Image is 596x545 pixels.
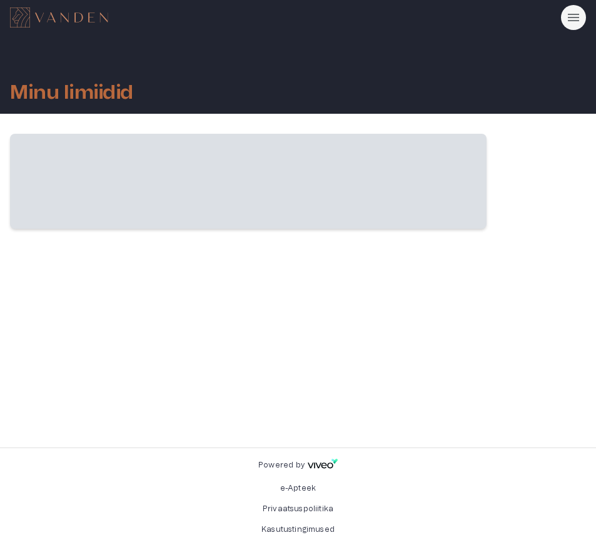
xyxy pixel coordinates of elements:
[263,505,333,512] a: Privaatsuspoliitika
[10,134,487,229] span: ‌
[280,484,316,492] a: e-Apteek
[10,82,133,104] h1: Minu limiidid
[258,460,305,471] p: Powered by
[10,7,556,27] a: Navigate to homepage
[561,5,586,30] button: Rippmenüü nähtavus
[261,526,335,533] a: Kasutustingimused
[10,7,108,27] img: Vanden logo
